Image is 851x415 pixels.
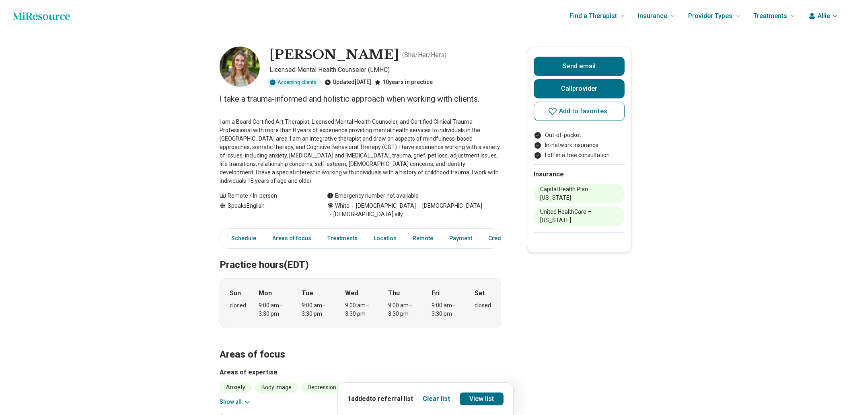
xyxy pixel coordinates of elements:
[534,141,625,149] li: In-network insurance
[416,202,482,210] span: [DEMOGRAPHIC_DATA]
[347,394,413,404] p: 1 added
[327,192,419,200] div: Emergency number not available
[345,288,358,298] strong: Wed
[345,301,376,318] div: 9:00 am – 3:30 pm
[259,301,290,318] div: 9:00 am – 3:30 pm
[220,368,501,377] h3: Areas of expertise
[569,10,617,22] span: Find a Therapist
[369,230,401,247] a: Location
[220,118,501,185] p: I am a Board Certified Art Therapist, Licensed Mental Health Counselor, and Certified Clinical Tr...
[534,79,625,98] button: Callprovider
[475,288,485,298] strong: Sat
[534,131,625,139] li: Out-of-pocket
[408,230,438,247] a: Remote
[688,10,732,22] span: Provider Types
[349,202,416,210] span: [DEMOGRAPHIC_DATA]
[220,47,260,87] img: Ashley Sonnone, Licensed Mental Health Counselor (LMHC)
[370,395,413,403] span: to referral list
[220,202,311,219] div: Speaks English
[269,47,399,63] h1: [PERSON_NAME]
[559,108,607,114] span: Add to favorites
[327,210,403,219] span: [DEMOGRAPHIC_DATA] ally
[13,8,70,24] a: Home page
[259,288,272,298] strong: Mon
[534,151,625,159] li: I offer a free consultation
[534,184,625,203] li: Capital Health Plan – [US_STATE]
[335,202,349,210] span: White
[402,50,446,60] p: ( She/Her/Hers )
[220,192,311,200] div: Remote / In-person
[534,170,625,179] h2: Insurance
[220,382,252,393] li: Anxiety
[818,11,830,21] span: Allie
[266,78,321,87] div: Accepting clients
[432,288,440,298] strong: Fri
[460,393,504,405] a: View list
[220,329,501,362] h2: Areas of focus
[534,102,625,121] button: Add to favorites
[230,288,241,298] strong: Sun
[423,394,450,404] button: Clear list
[388,301,419,318] div: 9:00 am – 3:30 pm
[323,230,362,247] a: Treatments
[220,398,251,406] button: Show all
[534,131,625,159] ul: Payment options
[432,301,462,318] div: 9:00 am – 3:30 pm
[302,301,333,318] div: 9:00 am – 3:30 pm
[301,382,343,393] li: Depression
[325,78,371,87] div: Updated [DATE]
[388,288,400,298] strong: Thu
[269,65,501,75] p: Licensed Mental Health Counselor (LMHC)
[222,230,261,247] a: Schedule
[444,230,477,247] a: Payment
[638,10,667,22] span: Insurance
[220,239,501,272] h2: Practice hours (EDT)
[808,11,838,21] button: Allie
[534,57,625,76] button: Send email
[230,301,246,310] div: closed
[267,230,316,247] a: Areas of focus
[374,78,433,87] div: 10 years in practice
[302,288,313,298] strong: Tue
[220,93,501,104] p: I take a trauma-informed and holistic approach when working with clients.
[220,278,501,328] div: When does the program meet?
[753,10,787,22] span: Treatments
[483,230,524,247] a: Credentials
[475,301,491,310] div: closed
[255,382,298,393] li: Body Image
[534,206,625,226] li: United HealthCare – [US_STATE]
